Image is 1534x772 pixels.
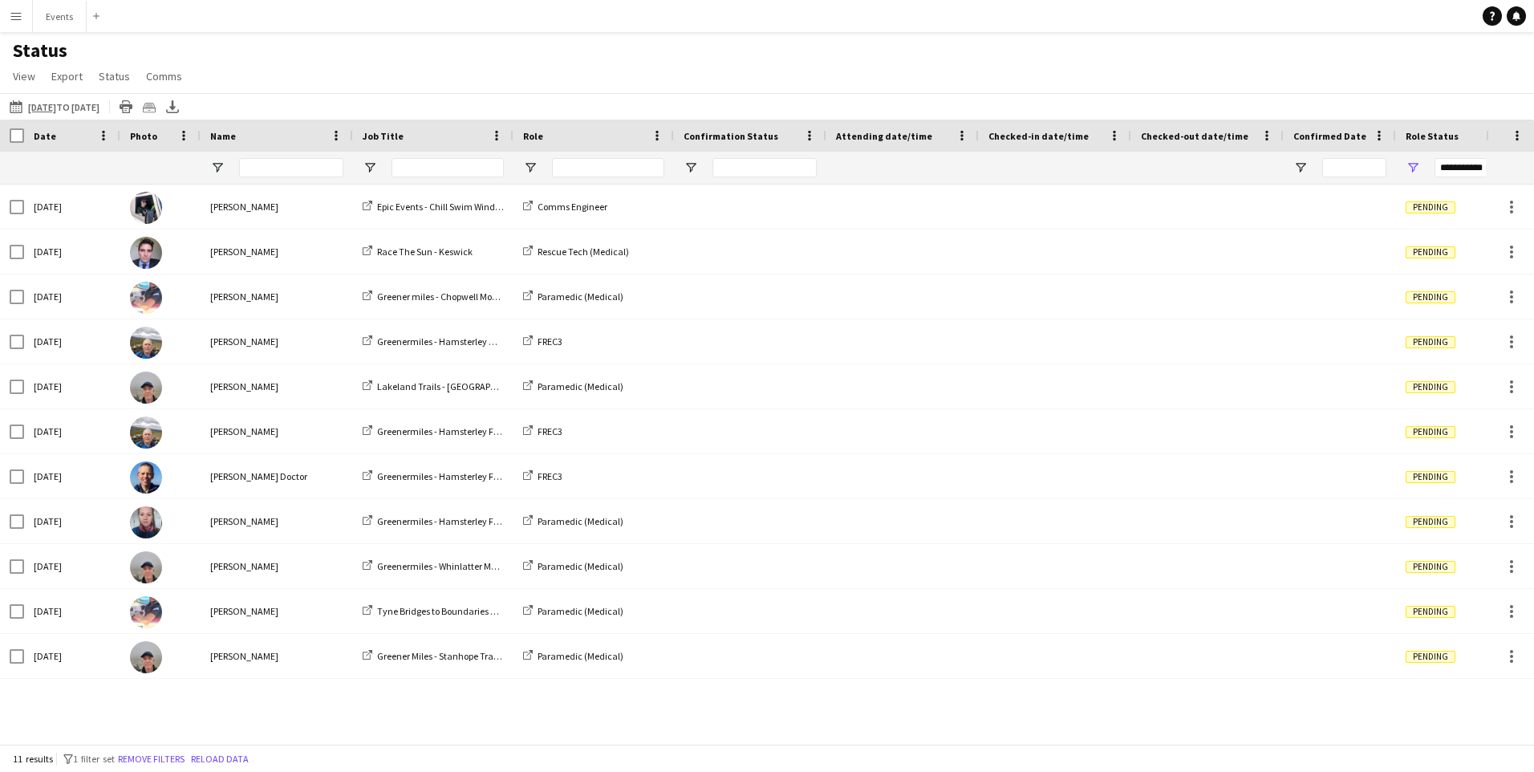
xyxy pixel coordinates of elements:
[712,158,817,177] input: Confirmation Status Filter Input
[538,291,623,303] span: Paramedic (Medical)
[1406,471,1455,483] span: Pending
[523,246,629,258] a: Rescue Tech (Medical)
[1406,606,1455,618] span: Pending
[99,69,130,83] span: Status
[523,425,562,437] a: FREC3
[24,319,120,364] div: [DATE]
[538,605,623,617] span: Paramedic (Medical)
[239,158,343,177] input: Name Filter Input
[130,327,162,359] img: STEFAN MILANEC
[130,596,162,628] img: Niall Armsden
[130,192,162,224] img: adam sage
[24,454,120,498] div: [DATE]
[34,130,56,142] span: Date
[1406,426,1455,438] span: Pending
[24,634,120,678] div: [DATE]
[538,246,629,258] span: Rescue Tech (Medical)
[6,66,42,87] a: View
[538,515,623,527] span: Paramedic (Medical)
[33,1,87,32] button: Events
[24,544,120,588] div: [DATE]
[538,470,562,482] span: FREC3
[363,470,574,482] a: Greenermiles - Hamsterley Forest Half Marathon
[130,641,162,673] img: Dave Gregory
[73,753,115,765] span: 1 filter set
[130,551,162,583] img: Dave Gregory
[377,470,574,482] span: Greenermiles - Hamsterley Forest Half Marathon
[210,160,225,175] button: Open Filter Menu
[363,335,542,347] a: Greenermiles - Hamsterley Moon Runner
[210,380,278,392] span: [PERSON_NAME]
[377,335,542,347] span: Greenermiles - Hamsterley Moon Runner
[552,158,664,177] input: Role Filter Input
[538,650,623,662] span: Paramedic (Medical)
[392,158,504,177] input: Job Title Filter Input
[377,650,578,662] span: Greener Miles - Stanhope Trail Race - Vehicle Crew
[1406,201,1455,213] span: Pending
[45,66,89,87] a: Export
[130,506,162,538] img: Harriet Burkitt
[377,515,574,527] span: Greenermiles - Hamsterley Forest Half Marathon
[538,560,623,572] span: Paramedic (Medical)
[538,380,623,392] span: Paramedic (Medical)
[130,416,162,449] img: STEFAN MILANEC
[130,372,162,404] img: Dave Gregory
[210,515,278,527] span: [PERSON_NAME]
[24,185,120,229] div: [DATE]
[1406,291,1455,303] span: Pending
[6,97,103,116] button: [DATE]to [DATE]
[363,201,558,213] a: Epic Events - Chill Swim Windermere Comms
[377,605,511,617] span: Tyne Bridges to Boundaries Ultra
[684,160,698,175] button: Open Filter Menu
[28,101,56,113] tcxspan: Call 01-09-2025 via 3CX
[377,201,558,213] span: Epic Events - Chill Swim Windermere Comms
[24,230,120,274] div: [DATE]
[116,97,136,116] app-action-btn: Print
[538,335,562,347] span: FREC3
[377,291,534,303] span: Greener miles - Chopwell Moon Runner
[24,589,120,633] div: [DATE]
[210,335,278,347] span: [PERSON_NAME]
[24,499,120,543] div: [DATE]
[363,560,538,572] a: Greenermiles - Whinlatter Moon Runner
[1406,561,1455,573] span: Pending
[523,160,538,175] button: Open Filter Menu
[130,130,157,142] span: Photo
[363,380,535,392] a: Lakeland Trails - [GEOGRAPHIC_DATA]
[363,605,511,617] a: Tyne Bridges to Boundaries Ultra
[1293,130,1366,142] span: Confirmed Date
[1406,130,1459,142] span: Role Status
[684,130,778,142] span: Confirmation Status
[538,201,607,213] span: Comms Engineer
[51,69,83,83] span: Export
[523,560,623,572] a: Paramedic (Medical)
[163,97,182,116] app-action-btn: Export XLSX
[130,282,162,314] img: Niall Armsden
[363,515,574,527] a: Greenermiles - Hamsterley Forest Half Marathon
[377,246,473,258] span: Race The Sun - Keswick
[210,560,278,572] span: [PERSON_NAME]
[377,560,538,572] span: Greenermiles - Whinlatter Moon Runner
[146,69,182,83] span: Comms
[523,470,562,482] a: FREC3
[1406,160,1420,175] button: Open Filter Menu
[377,425,574,437] span: Greenermiles - Hamsterley Forest Half Marathon
[1406,336,1455,348] span: Pending
[523,335,562,347] a: FREC3
[1322,158,1386,177] input: Confirmed Date Filter Input
[24,364,120,408] div: [DATE]
[523,380,623,392] a: Paramedic (Medical)
[188,750,252,768] button: Reload data
[836,130,932,142] span: Attending date/time
[363,425,574,437] a: Greenermiles - Hamsterley Forest Half Marathon
[140,66,189,87] a: Comms
[210,605,278,617] span: [PERSON_NAME]
[210,650,278,662] span: [PERSON_NAME]
[523,605,623,617] a: Paramedic (Medical)
[363,291,534,303] a: Greener miles - Chopwell Moon Runner
[210,246,278,258] span: [PERSON_NAME]
[1406,651,1455,663] span: Pending
[1406,381,1455,393] span: Pending
[377,380,535,392] span: Lakeland Trails - [GEOGRAPHIC_DATA]
[363,160,377,175] button: Open Filter Menu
